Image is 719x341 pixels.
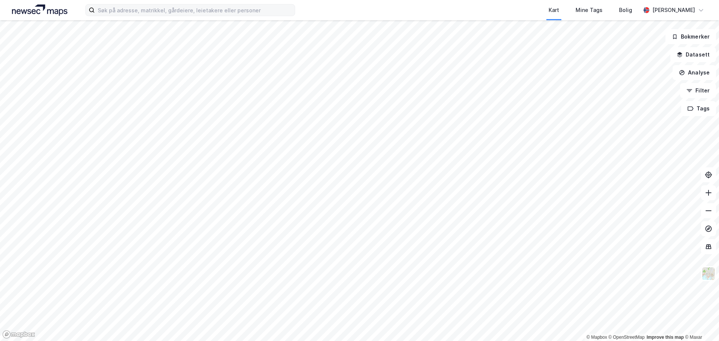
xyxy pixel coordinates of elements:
div: Bolig [619,6,632,15]
iframe: Chat Widget [682,305,719,341]
img: logo.a4113a55bc3d86da70a041830d287a7e.svg [12,4,67,16]
input: Søk på adresse, matrikkel, gårdeiere, leietakere eller personer [95,4,295,16]
div: Kontrollprogram for chat [682,305,719,341]
div: [PERSON_NAME] [652,6,695,15]
div: Kart [549,6,559,15]
div: Mine Tags [576,6,603,15]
